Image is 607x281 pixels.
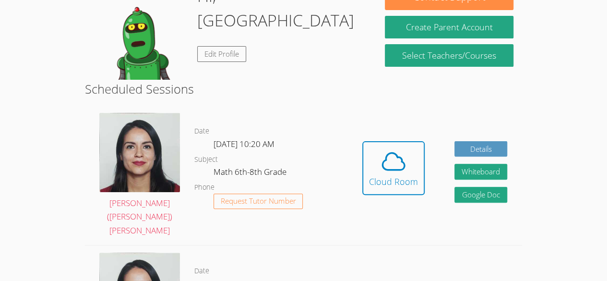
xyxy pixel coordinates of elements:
[454,164,507,180] button: Whiteboard
[194,182,214,194] dt: Phone
[454,141,507,157] a: Details
[214,138,274,149] span: [DATE] 10:20 AM
[99,113,180,192] img: picture.jpeg
[194,265,209,277] dt: Date
[99,113,180,238] a: [PERSON_NAME] ([PERSON_NAME]) [PERSON_NAME]
[369,175,418,188] div: Cloud Room
[214,165,288,182] dd: Math 6th-8th Grade
[194,125,209,137] dt: Date
[385,44,513,67] a: Select Teachers/Courses
[197,46,246,62] a: Edit Profile
[385,16,513,38] button: Create Parent Account
[362,141,425,195] button: Cloud Room
[221,197,296,205] span: Request Tutor Number
[194,154,218,166] dt: Subject
[85,80,522,98] h2: Scheduled Sessions
[214,194,303,209] button: Request Tutor Number
[454,187,507,203] a: Google Doc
